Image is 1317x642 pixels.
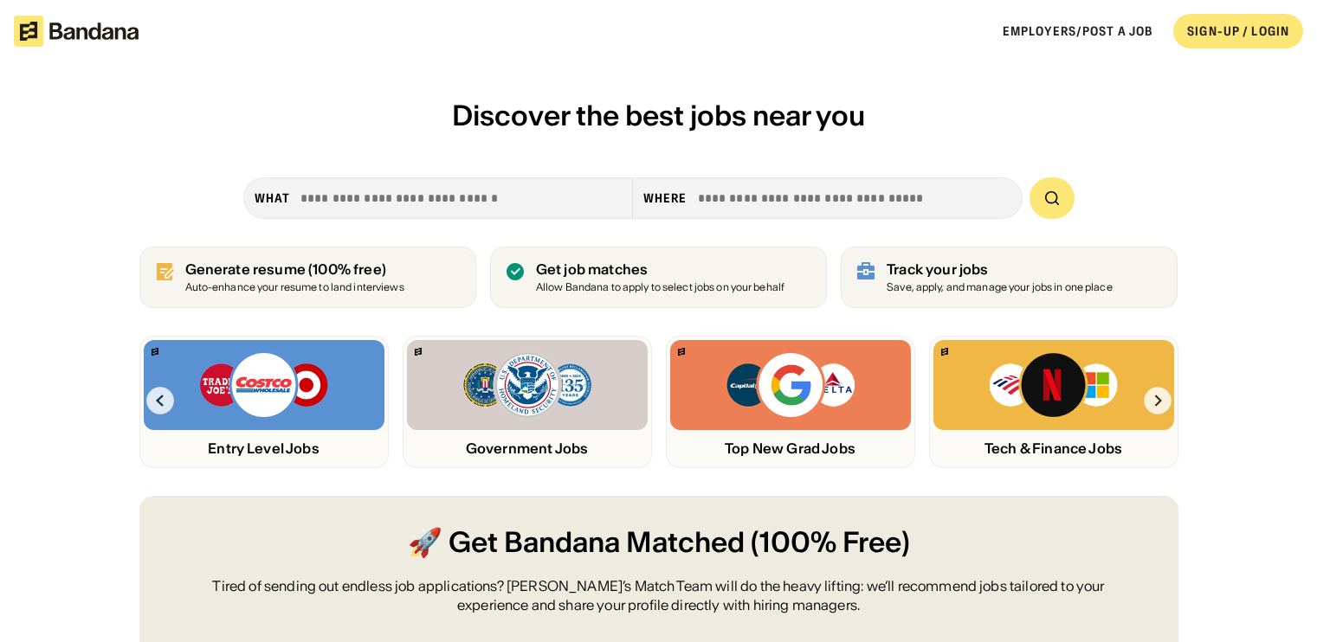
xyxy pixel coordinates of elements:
[841,247,1178,308] a: Track your jobs Save, apply, and manage your jobs in one place
[678,348,685,356] img: Bandana logo
[185,261,404,278] div: Generate resume
[929,336,1178,468] a: Bandana logoBank of America, Netflix, Microsoft logosTech & Finance Jobs
[139,247,476,308] a: Generate resume (100% free)Auto-enhance your resume to land interviews
[887,282,1113,293] div: Save, apply, and manage your jobs in one place
[152,348,158,356] img: Bandana logo
[144,440,384,457] div: Entry Level Jobs
[408,523,745,562] span: 🚀 Get Bandana Matched
[643,190,688,206] div: Where
[536,261,784,278] div: Get job matches
[403,336,652,468] a: Bandana logoFBI, DHS, MWRD logosGovernment Jobs
[670,440,911,457] div: Top New Grad Jobs
[452,98,865,133] span: Discover the best jobs near you
[462,350,593,420] img: FBI, DHS, MWRD logos
[255,190,290,206] div: what
[988,350,1119,420] img: Bank of America, Netflix, Microsoft logos
[415,348,422,356] img: Bandana logo
[146,387,174,414] img: Left Arrow
[198,350,330,420] img: Trader Joe’s, Costco, Target logos
[407,440,648,457] div: Government Jobs
[185,282,404,293] div: Auto-enhance your resume to land interviews
[941,348,948,356] img: Bandana logo
[139,336,389,468] a: Bandana logoTrader Joe’s, Costco, Target logosEntry Level Jobs
[1144,387,1172,414] img: Right Arrow
[887,261,1113,278] div: Track your jobs
[490,247,827,308] a: Get job matches Allow Bandana to apply to select jobs on your behalf
[725,350,856,420] img: Capital One, Google, Delta logos
[751,523,910,562] span: (100% Free)
[933,440,1174,457] div: Tech & Finance Jobs
[536,282,784,293] div: Allow Bandana to apply to select jobs on your behalf
[1187,23,1289,39] div: SIGN-UP / LOGIN
[14,16,139,47] img: Bandana logotype
[1003,23,1152,39] a: Employers/Post a job
[308,260,386,278] span: (100% free)
[181,576,1137,615] div: Tired of sending out endless job applications? [PERSON_NAME]’s Match Team will do the heavy lifti...
[666,336,915,468] a: Bandana logoCapital One, Google, Delta logosTop New Grad Jobs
